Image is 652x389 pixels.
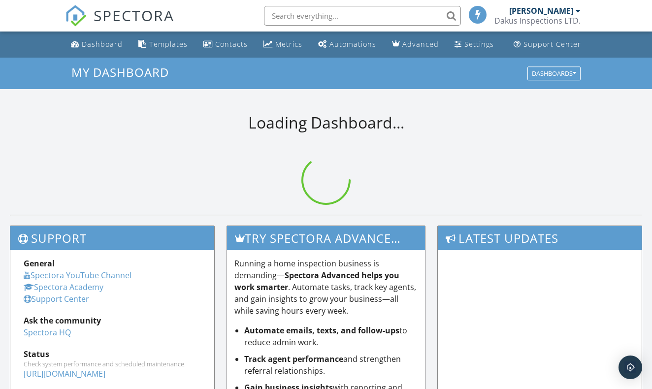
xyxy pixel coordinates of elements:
a: Metrics [260,35,306,54]
h3: Try spectora advanced [DATE] [227,226,425,250]
h3: Support [10,226,214,250]
strong: General [24,258,55,269]
div: Contacts [215,39,248,49]
div: Advanced [402,39,439,49]
a: Spectora HQ [24,327,71,338]
a: Automations (Basic) [314,35,380,54]
div: Metrics [275,39,302,49]
a: Settings [451,35,498,54]
div: [PERSON_NAME] [509,6,573,16]
span: SPECTORA [94,5,174,26]
strong: Automate emails, texts, and follow-ups [244,325,399,336]
div: Dakus Inspections LTD. [494,16,581,26]
a: Support Center [24,293,89,304]
div: Templates [149,39,188,49]
span: My Dashboard [71,64,169,80]
div: Open Intercom Messenger [619,356,642,379]
div: Settings [464,39,494,49]
a: Spectora YouTube Channel [24,270,131,281]
strong: Spectora Advanced helps you work smarter [234,270,399,292]
li: to reduce admin work. [244,324,418,348]
div: Status [24,348,201,360]
a: Spectora Academy [24,282,103,292]
div: Dashboards [532,70,576,77]
a: Dashboard [67,35,127,54]
a: SPECTORA [65,13,174,34]
strong: Track agent performance [244,354,343,364]
a: Support Center [510,35,585,54]
p: Running a home inspection business is demanding— . Automate tasks, track key agents, and gain ins... [234,258,418,317]
div: Support Center [523,39,581,49]
div: Automations [329,39,376,49]
a: Contacts [199,35,252,54]
li: and strengthen referral relationships. [244,353,418,377]
h3: Latest Updates [438,226,642,250]
button: Dashboards [527,66,581,80]
a: Advanced [388,35,443,54]
div: Ask the community [24,315,201,326]
div: Check system performance and scheduled maintenance. [24,360,201,368]
div: Dashboard [82,39,123,49]
img: The Best Home Inspection Software - Spectora [65,5,87,27]
input: Search everything... [264,6,461,26]
a: Templates [134,35,192,54]
a: [URL][DOMAIN_NAME] [24,368,105,379]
